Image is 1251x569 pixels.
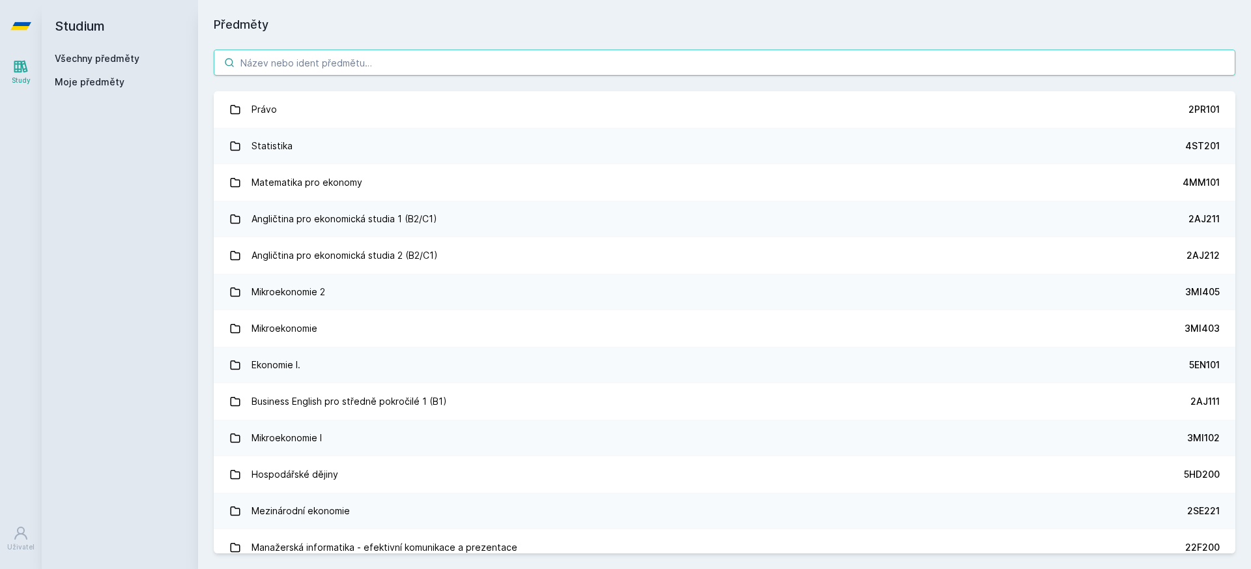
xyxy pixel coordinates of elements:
a: Matematika pro ekonomy 4MM101 [214,164,1235,201]
div: 3MI403 [1185,322,1220,335]
div: 4ST201 [1185,139,1220,153]
a: Mikroekonomie 3MI403 [214,310,1235,347]
div: Business English pro středně pokročilé 1 (B1) [252,388,447,415]
a: Business English pro středně pokročilé 1 (B1) 2AJ111 [214,383,1235,420]
div: Matematika pro ekonomy [252,169,362,196]
div: Ekonomie I. [252,352,300,378]
div: Mezinárodní ekonomie [252,498,350,524]
div: Uživatel [7,542,35,552]
a: Statistika 4ST201 [214,128,1235,164]
a: Mikroekonomie I 3MI102 [214,420,1235,456]
div: 2PR101 [1188,103,1220,116]
div: Právo [252,96,277,123]
span: Moje předměty [55,76,124,89]
div: 3MI405 [1185,285,1220,299]
a: Ekonomie I. 5EN101 [214,347,1235,383]
div: Hospodářské dějiny [252,461,338,488]
div: 2AJ111 [1190,395,1220,408]
input: Název nebo ident předmětu… [214,50,1235,76]
a: Mezinárodní ekonomie 2SE221 [214,493,1235,529]
a: Manažerská informatika - efektivní komunikace a prezentace 22F200 [214,529,1235,566]
a: Study [3,52,39,92]
div: Study [12,76,31,85]
div: 2AJ212 [1186,249,1220,262]
a: Uživatel [3,519,39,559]
a: Angličtina pro ekonomická studia 1 (B2/C1) 2AJ211 [214,201,1235,237]
div: 2AJ211 [1188,212,1220,226]
div: Mikroekonomie [252,315,317,342]
div: 5EN101 [1189,358,1220,372]
div: 5HD200 [1184,468,1220,481]
div: Mikroekonomie 2 [252,279,325,305]
div: Angličtina pro ekonomická studia 1 (B2/C1) [252,206,437,232]
div: 22F200 [1185,541,1220,554]
div: Mikroekonomie I [252,425,322,451]
div: 4MM101 [1183,176,1220,189]
a: Hospodářské dějiny 5HD200 [214,456,1235,493]
a: Angličtina pro ekonomická studia 2 (B2/C1) 2AJ212 [214,237,1235,274]
a: Všechny předměty [55,53,139,64]
div: Angličtina pro ekonomická studia 2 (B2/C1) [252,242,438,269]
div: Manažerská informatika - efektivní komunikace a prezentace [252,534,517,561]
div: 2SE221 [1187,504,1220,518]
a: Mikroekonomie 2 3MI405 [214,274,1235,310]
h1: Předměty [214,16,1235,34]
div: Statistika [252,133,293,159]
div: 3MI102 [1187,431,1220,445]
a: Právo 2PR101 [214,91,1235,128]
